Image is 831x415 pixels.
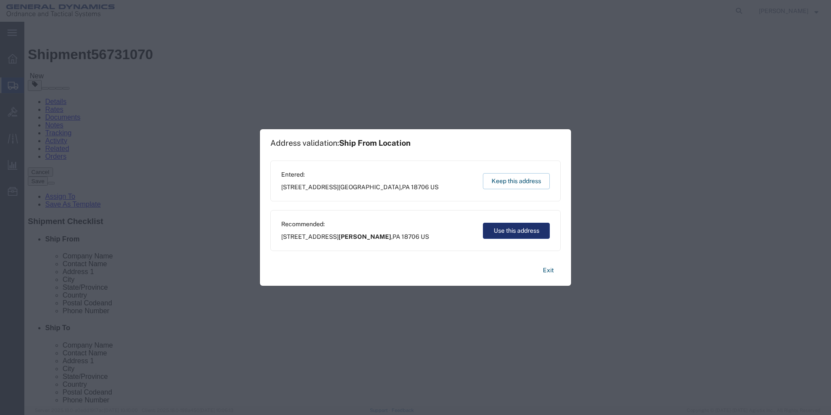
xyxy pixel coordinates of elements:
[402,184,410,191] span: PA
[402,233,419,240] span: 18706
[339,184,401,191] span: [GEOGRAPHIC_DATA]
[339,138,411,147] span: Ship From Location
[411,184,429,191] span: 18706
[270,138,411,148] h1: Address validation:
[430,184,439,191] span: US
[392,233,400,240] span: PA
[536,263,561,278] button: Exit
[281,183,439,192] span: [STREET_ADDRESS] ,
[421,233,429,240] span: US
[483,173,550,189] button: Keep this address
[339,233,391,240] span: [PERSON_NAME]
[483,223,550,239] button: Use this address
[281,232,429,241] span: [STREET_ADDRESS] ,
[281,220,429,229] span: Recommended:
[281,170,439,179] span: Entered:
